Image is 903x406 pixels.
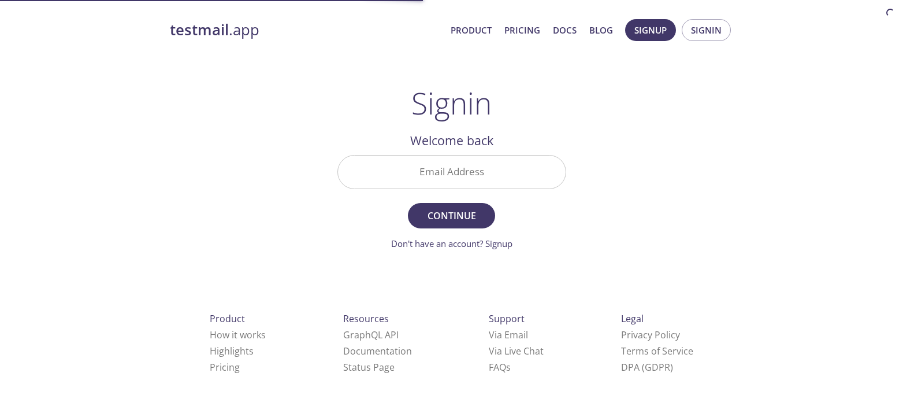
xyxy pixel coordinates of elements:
span: Legal [621,312,644,325]
a: Pricing [504,23,540,38]
strong: testmail [170,20,229,40]
a: testmail.app [170,20,441,40]
button: Continue [408,203,495,228]
a: GraphQL API [343,329,399,341]
a: Via Live Chat [489,345,544,357]
span: Product [210,312,245,325]
span: Support [489,312,525,325]
a: Pricing [210,361,240,374]
span: Signin [691,23,722,38]
span: s [506,361,511,374]
a: Blog [589,23,613,38]
button: Signup [625,19,676,41]
h2: Welcome back [337,131,566,150]
a: Documentation [343,345,412,357]
h1: Signin [411,86,492,120]
a: Highlights [210,345,254,357]
a: Don't have an account? Signup [391,238,512,249]
a: Terms of Service [621,345,693,357]
a: DPA (GDPR) [621,361,673,374]
span: Resources [343,312,389,325]
span: Signup [634,23,667,38]
a: Status Page [343,361,395,374]
a: Product [451,23,492,38]
a: Privacy Policy [621,329,680,341]
span: Continue [421,208,482,224]
a: FAQ [489,361,511,374]
button: Signin [682,19,731,41]
a: How it works [210,329,266,341]
a: Via Email [489,329,528,341]
a: Docs [553,23,577,38]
